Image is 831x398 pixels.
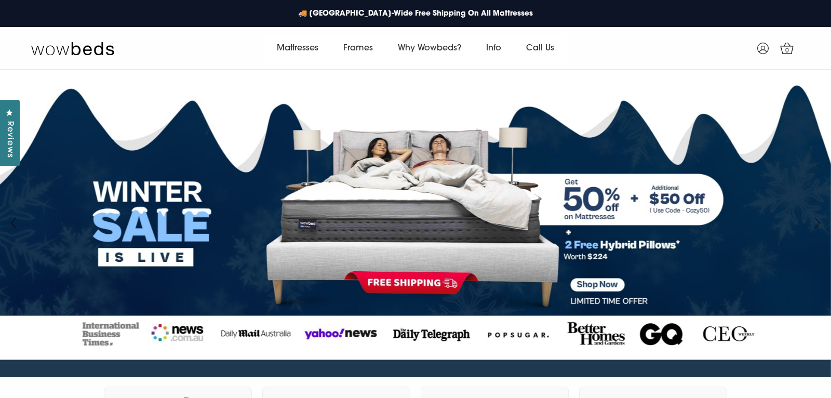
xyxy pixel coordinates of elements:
a: Info [474,34,514,63]
a: Frames [331,34,385,63]
a: Mattresses [264,34,331,63]
img: Wow Beds Logo [31,41,114,56]
a: 🚚 [GEOGRAPHIC_DATA]-Wide Free Shipping On All Mattresses [293,3,538,24]
a: Why Wowbeds? [385,34,474,63]
a: Call Us [514,34,567,63]
span: 0 [782,46,793,56]
span: Reviews [3,121,16,158]
a: 0 [774,35,800,61]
